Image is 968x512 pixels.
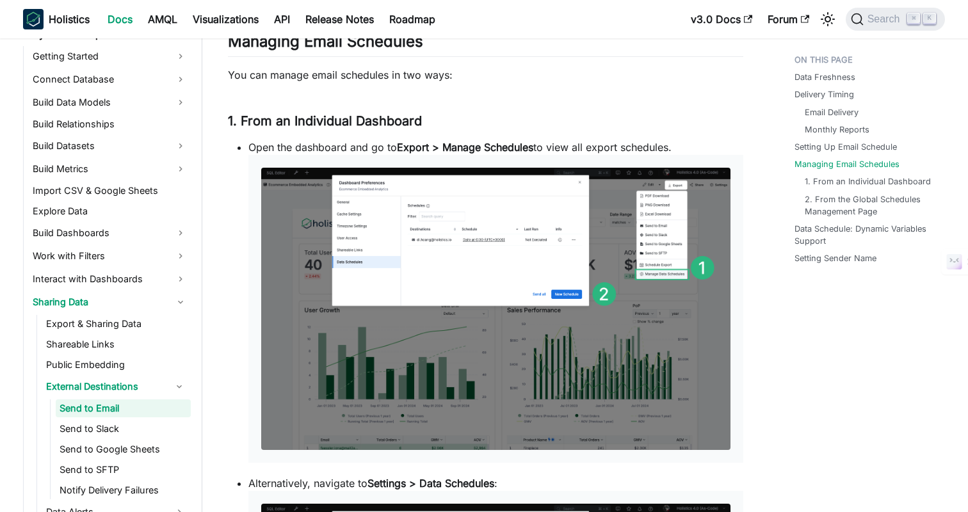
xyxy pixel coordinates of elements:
[29,92,191,113] a: Build Data Models
[795,252,876,264] a: Setting Sender Name
[228,67,743,83] p: You can manage email schedules in two ways:
[56,461,191,479] a: Send to SFTP
[760,9,817,29] a: Forum
[795,141,897,153] a: Setting Up Email Schedule
[795,158,899,170] a: Managing Email Schedules
[49,12,90,27] b: Holistics
[818,9,838,29] button: Switch between dark and light mode (currently light mode)
[29,202,191,220] a: Explore Data
[42,335,191,353] a: Shareable Links
[29,223,191,243] a: Build Dashboards
[683,9,760,29] a: v3.0 Docs
[29,115,191,133] a: Build Relationships
[185,9,266,29] a: Visualizations
[805,193,932,218] a: 2. From the Global Schedules Management Page
[29,159,191,179] a: Build Metrics
[42,315,191,333] a: Export & Sharing Data
[29,292,191,312] a: Sharing Data
[29,46,191,67] a: Getting Started
[367,477,494,490] strong: Settings > Data Schedules
[805,124,869,136] a: Monthly Reports
[805,106,859,118] a: Email Delivery
[846,8,945,31] button: Search (Command+K)
[907,13,920,24] kbd: ⌘
[29,136,191,156] a: Build Datasets
[228,32,743,56] h2: Managing Email Schedules
[23,9,90,29] a: HolisticsHolistics
[29,269,191,289] a: Interact with Dashboards
[923,13,936,24] kbd: K
[864,13,908,25] span: Search
[56,399,191,417] a: Send to Email
[10,38,202,512] nav: Docs sidebar
[29,69,191,90] a: Connect Database
[56,440,191,458] a: Send to Google Sheets
[805,175,931,188] a: 1. From an Individual Dashboard
[397,141,533,154] strong: Export > Manage Schedules
[29,246,191,266] a: Work with Filters
[298,9,382,29] a: Release Notes
[795,223,937,247] a: Data Schedule: Dynamic Variables Support
[100,9,140,29] a: Docs
[382,9,443,29] a: Roadmap
[795,88,854,100] a: Delivery Timing
[42,376,168,397] a: External Destinations
[168,376,191,397] button: Collapse sidebar category 'External Destinations'
[56,420,191,438] a: Send to Slack
[228,113,743,129] h3: 1. From an Individual Dashboard
[42,356,191,374] a: Public Embedding
[795,71,855,83] a: Data Freshness
[266,9,298,29] a: API
[248,140,743,463] p: Open the dashboard and go to to view all export schedules.
[56,481,191,499] a: Notify Delivery Failures
[23,9,44,29] img: Holistics
[140,9,185,29] a: AMQL
[29,182,191,200] a: Import CSV & Google Sheets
